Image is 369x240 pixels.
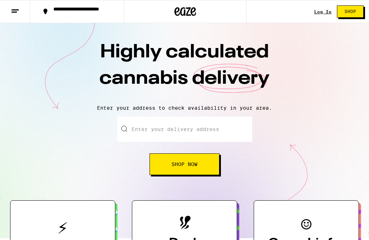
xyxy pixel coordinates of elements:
button: Shop Now [150,153,219,175]
span: Shop [344,9,356,14]
p: Enter your address to check availability in your area. [7,105,362,111]
span: Hi. Need any help? [4,5,52,11]
input: Enter your delivery address [117,117,252,142]
h1: Highly calculated cannabis delivery [58,39,311,99]
button: Shop [337,5,364,18]
a: Shop [332,5,369,18]
a: Log In [314,9,332,14]
span: Shop Now [172,162,197,167]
